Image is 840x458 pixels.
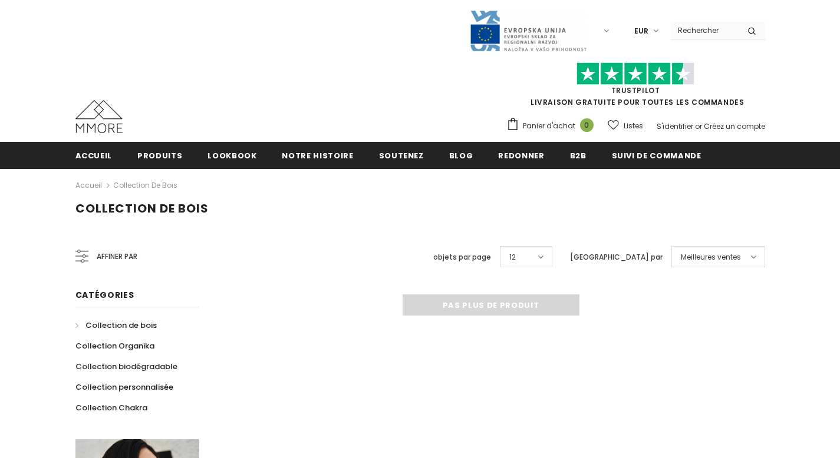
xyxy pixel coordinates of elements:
[498,150,544,161] span: Redonner
[97,250,137,263] span: Affiner par
[207,150,256,161] span: Lookbook
[523,120,575,132] span: Panier d'achat
[85,320,157,331] span: Collection de bois
[379,142,424,168] a: soutenez
[75,100,123,133] img: Cas MMORE
[695,121,702,131] span: or
[506,117,599,135] a: Panier d'achat 0
[577,62,694,85] img: Faites confiance aux étoiles pilotes
[469,25,587,35] a: Javni Razpis
[137,142,182,168] a: Produits
[469,9,587,52] img: Javni Razpis
[282,142,353,168] a: Notre histoire
[75,377,173,397] a: Collection personnalisée
[75,200,209,217] span: Collection de bois
[75,336,154,356] a: Collection Organika
[75,289,134,301] span: Catégories
[634,25,648,37] span: EUR
[75,361,177,372] span: Collection biodégradable
[449,150,473,161] span: Blog
[506,68,765,107] span: LIVRAISON GRATUITE POUR TOUTES LES COMMANDES
[570,251,663,263] label: [GEOGRAPHIC_DATA] par
[75,356,177,377] a: Collection biodégradable
[612,150,701,161] span: Suivi de commande
[282,150,353,161] span: Notre histoire
[704,121,765,131] a: Créez un compte
[75,402,147,413] span: Collection Chakra
[433,251,491,263] label: objets par page
[570,142,587,168] a: B2B
[75,315,157,336] a: Collection de bois
[580,118,594,132] span: 0
[75,381,173,393] span: Collection personnalisée
[657,121,693,131] a: S'identifier
[509,251,516,263] span: 12
[624,120,643,132] span: Listes
[207,142,256,168] a: Lookbook
[75,150,113,161] span: Accueil
[137,150,182,161] span: Produits
[611,85,660,95] a: TrustPilot
[570,150,587,161] span: B2B
[612,142,701,168] a: Suivi de commande
[75,340,154,351] span: Collection Organika
[681,251,741,263] span: Meilleures ventes
[608,115,643,136] a: Listes
[671,22,739,39] input: Search Site
[498,142,544,168] a: Redonner
[75,178,102,193] a: Accueil
[449,142,473,168] a: Blog
[113,180,177,190] a: Collection de bois
[75,397,147,418] a: Collection Chakra
[379,150,424,161] span: soutenez
[75,142,113,168] a: Accueil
